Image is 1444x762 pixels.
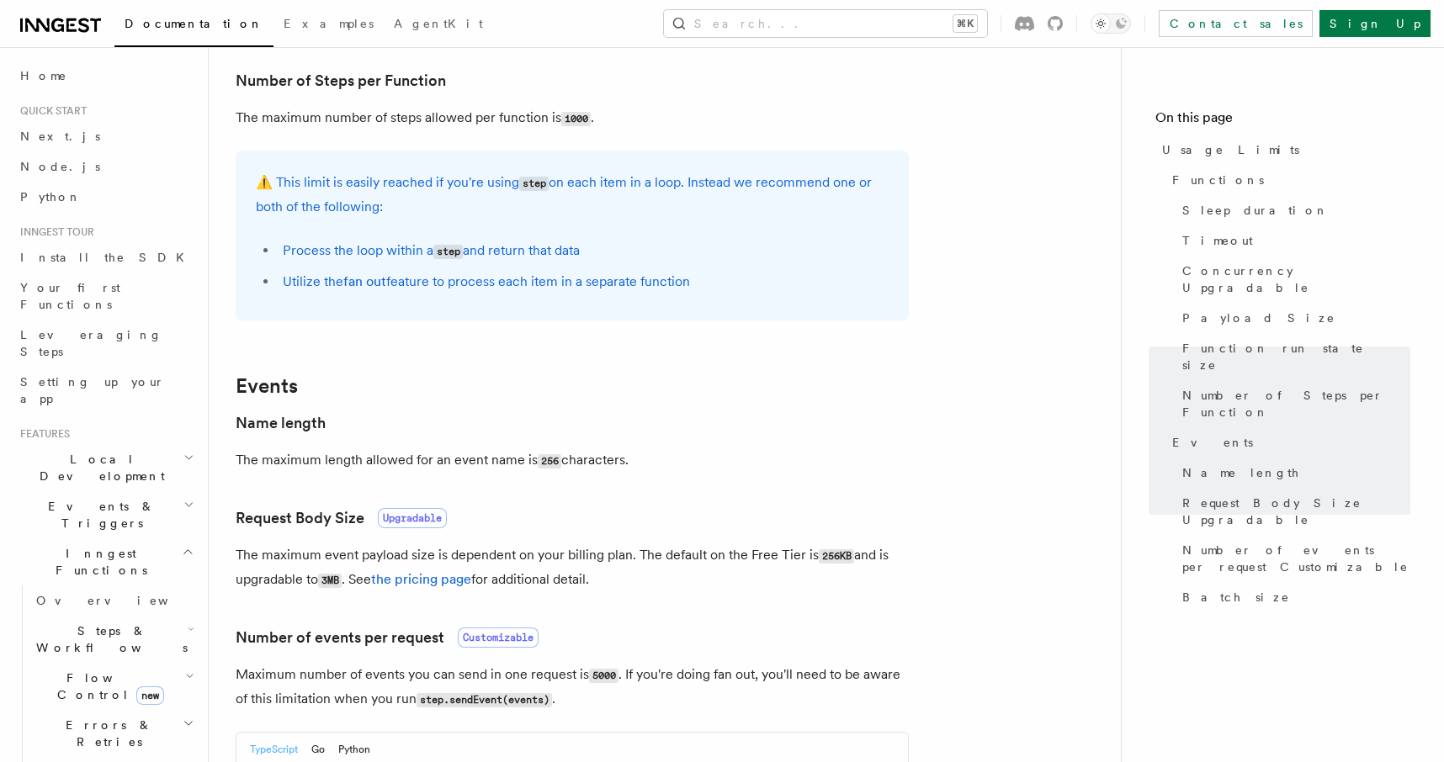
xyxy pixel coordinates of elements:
button: Flow Controlnew [29,663,198,710]
a: Leveraging Steps [13,320,198,367]
span: Local Development [13,451,183,484]
span: Name length [1182,464,1300,481]
a: Install the SDK [13,242,198,273]
span: Your first Functions [20,281,120,311]
a: Timeout [1176,225,1410,256]
button: Toggle dark mode [1091,13,1131,34]
button: Errors & Retries [29,710,198,757]
a: Events [236,374,298,398]
a: Request Body Size Upgradable [1176,488,1410,535]
span: Features [13,427,70,441]
a: the pricing page [371,571,471,587]
button: Local Development [13,444,198,491]
a: Next.js [13,121,198,151]
span: Next.js [20,130,100,143]
code: 5000 [589,669,618,683]
a: Number of events per requestCustomizable [236,626,539,649]
button: Search...⌘K [664,10,987,37]
span: Batch size [1182,589,1290,606]
a: Sign Up [1319,10,1431,37]
a: Number of events per request Customizable [1176,535,1410,582]
a: Request Body SizeUpgradable [236,506,447,530]
code: step [519,177,549,191]
span: Number of events per request Customizable [1182,542,1410,575]
span: Flow Control [29,669,185,703]
a: Name length [1176,458,1410,488]
a: Setting up your app [13,367,198,414]
span: Timeout [1182,232,1253,249]
a: Number of Steps per Function [236,69,446,93]
span: Quick start [13,104,87,118]
span: Steps & Workflows [29,622,188,656]
span: Customizable [458,627,539,648]
span: Install the SDK [20,251,194,264]
a: Function run state size [1176,333,1410,380]
span: Inngest tour [13,225,94,239]
p: The maximum length allowed for an event name is characters. [236,448,909,473]
button: Inngest Functions [13,538,198,585]
span: Function run state size [1182,340,1410,373]
a: AgentKit [384,5,493,45]
span: Examples [284,17,374,30]
a: Number of Steps per Function [1176,380,1410,427]
a: Payload Size [1176,303,1410,333]
h4: On this page [1155,108,1410,135]
a: Usage Limits [1155,135,1410,165]
a: Batch size [1176,582,1410,612]
a: Overview [29,585,198,616]
span: Home [20,67,67,84]
span: Usage Limits [1162,141,1299,158]
a: Your first Functions [13,273,198,320]
span: Number of Steps per Function [1182,387,1410,421]
span: Sleep duration [1182,202,1329,219]
a: Events [1165,427,1410,458]
span: Documentation [125,17,263,30]
code: 256 [538,454,561,468]
a: Home [13,61,198,91]
code: 256KB [819,549,854,564]
a: Examples [273,5,384,45]
p: The maximum event payload size is dependent on your billing plan. The default on the Free Tier is... [236,543,909,592]
span: Python [20,190,82,204]
p: The maximum number of steps allowed per function is . [236,106,909,130]
span: new [136,686,164,705]
span: Concurrency Upgradable [1182,262,1410,296]
span: Node.js [20,160,100,173]
span: Setting up your app [20,375,165,405]
a: Contact sales [1159,10,1313,37]
li: Process the loop within a and return that data [278,239,889,263]
a: Concurrency Upgradable [1176,256,1410,303]
kbd: ⌘K [953,15,977,32]
a: Name length [236,411,326,435]
a: Sleep duration [1176,195,1410,225]
a: Documentation [114,5,273,47]
span: Request Body Size Upgradable [1182,495,1410,528]
span: Overview [36,594,210,607]
p: ⚠️ This limit is easily reached if you're using on each item in a loop. Instead we recommend one ... [256,171,889,219]
button: Events & Triggers [13,491,198,538]
a: Functions [1165,165,1410,195]
span: Events & Triggers [13,498,183,532]
span: Errors & Retries [29,717,183,750]
span: Events [1172,434,1253,451]
span: Inngest Functions [13,545,182,579]
p: Maximum number of events you can send in one request is . If you're doing fan out, you'll need to... [236,663,909,712]
span: Payload Size [1182,310,1335,326]
a: Node.js [13,151,198,182]
code: 3MB [318,574,342,588]
button: Steps & Workflows [29,616,198,663]
span: Upgradable [378,508,447,528]
span: AgentKit [394,17,483,30]
li: Utilize the feature to process each item in a separate function [278,270,889,294]
a: fan out [343,273,386,289]
code: step.sendEvent(events) [417,693,552,707]
code: step [433,245,463,259]
code: 1000 [561,112,591,126]
span: Leveraging Steps [20,328,162,358]
span: Functions [1172,172,1264,188]
a: Python [13,182,198,212]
